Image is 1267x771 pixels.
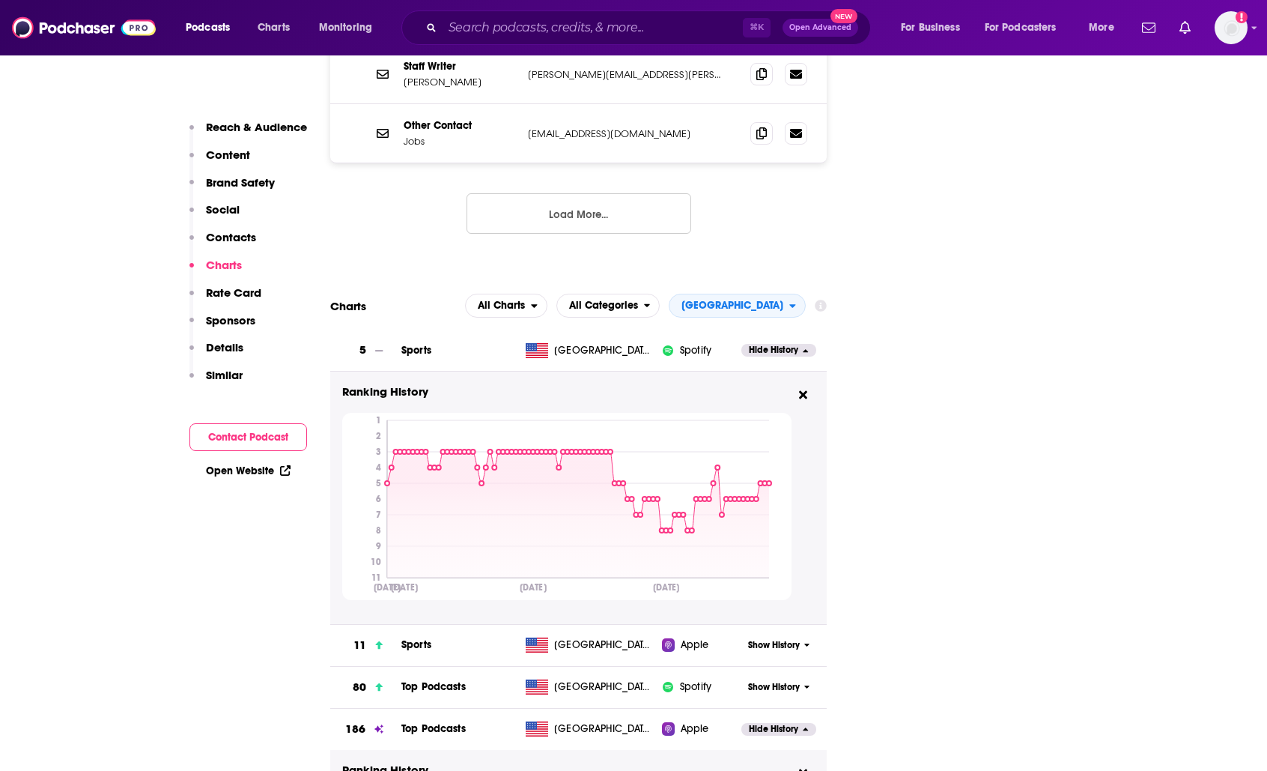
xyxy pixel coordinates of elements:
a: [GEOGRAPHIC_DATA] [520,638,662,653]
span: Apple [681,722,709,737]
span: ⌘ K [743,18,771,37]
button: Contacts [189,230,256,258]
a: 5 [330,330,401,371]
tspan: 9 [376,541,381,551]
button: open menu [669,294,806,318]
p: Social [206,202,240,217]
tspan: 5 [376,478,381,489]
button: Details [189,340,243,368]
span: United States [554,343,651,358]
span: Charts [258,17,290,38]
a: Show notifications dropdown [1173,15,1197,40]
a: iconImageSpotify [662,680,741,695]
tspan: [DATE] [391,582,418,593]
p: [PERSON_NAME][EMAIL_ADDRESS][PERSON_NAME][DOMAIN_NAME] [528,68,726,81]
tspan: 2 [376,431,381,441]
p: [PERSON_NAME] [404,76,516,88]
span: United States [554,722,651,737]
a: 80 [330,667,401,708]
a: Charts [248,16,299,40]
button: open menu [309,16,392,40]
button: Rate Card [189,285,261,313]
button: Contact Podcast [189,423,307,451]
span: For Business [901,17,960,38]
p: Sponsors [206,313,255,327]
a: Top Podcasts [401,722,466,735]
h2: Charts [330,299,366,313]
a: 186 [330,709,401,750]
p: Charts [206,258,242,272]
span: Monitoring [319,17,372,38]
button: Load More... [467,193,691,234]
button: Hide History [741,344,816,357]
img: User Profile [1215,11,1248,44]
tspan: 7 [376,510,381,520]
a: 11 [330,625,401,666]
span: Hide History [749,723,798,736]
button: Charts [189,258,242,285]
span: Apple [681,638,709,653]
button: Sponsors [189,313,255,341]
span: For Podcasters [985,17,1057,38]
a: [GEOGRAPHIC_DATA] [520,343,662,358]
button: Open AdvancedNew [783,19,858,37]
a: [GEOGRAPHIC_DATA] [520,722,662,737]
span: Top Podcasts [401,680,466,693]
button: open menu [556,294,660,318]
button: open menu [465,294,547,318]
tspan: 8 [376,525,381,536]
button: Social [189,202,240,230]
input: Search podcasts, credits, & more... [443,16,743,40]
button: Content [189,148,250,175]
p: Details [206,340,243,354]
button: Show profile menu [1215,11,1248,44]
span: United States [554,680,651,695]
span: [GEOGRAPHIC_DATA] [681,300,783,311]
span: Spotify [680,680,711,695]
p: Contacts [206,230,256,244]
button: open menu [890,16,979,40]
h2: Countries [669,294,806,318]
tspan: 10 [371,557,381,567]
img: iconImage [662,681,674,693]
tspan: [DATE] [520,582,547,593]
p: Rate Card [206,285,261,300]
svg: Add a profile image [1236,11,1248,23]
span: More [1089,17,1114,38]
button: Show History [741,681,816,694]
a: Show notifications dropdown [1136,15,1161,40]
h3: 5 [359,342,366,359]
p: Similar [206,368,243,382]
h3: 80 [353,679,366,696]
span: Show History [748,681,800,694]
button: Hide History [741,723,816,736]
h3: Ranking History [342,384,792,401]
button: Show History [741,639,816,652]
p: Reach & Audience [206,120,307,134]
a: Open Website [206,465,291,477]
a: Sports [401,344,431,357]
h2: Categories [556,294,660,318]
span: Show History [748,639,800,652]
tspan: 11 [371,572,381,583]
button: Brand Safety [189,175,275,203]
tspan: 3 [376,447,381,457]
h3: 186 [345,721,365,738]
span: United States [554,638,651,653]
p: Content [206,148,250,162]
p: Brand Safety [206,175,275,190]
a: Podchaser - Follow, Share and Rate Podcasts [12,13,156,42]
button: Similar [189,368,243,396]
a: Sports [401,638,431,651]
tspan: 6 [376,494,381,504]
a: Apple [662,722,741,737]
button: open menu [1078,16,1133,40]
img: iconImage [662,345,674,357]
tspan: [DATE] [653,582,680,593]
span: Open Advanced [789,24,851,31]
h3: 11 [353,637,366,654]
span: Spotify [680,343,711,358]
